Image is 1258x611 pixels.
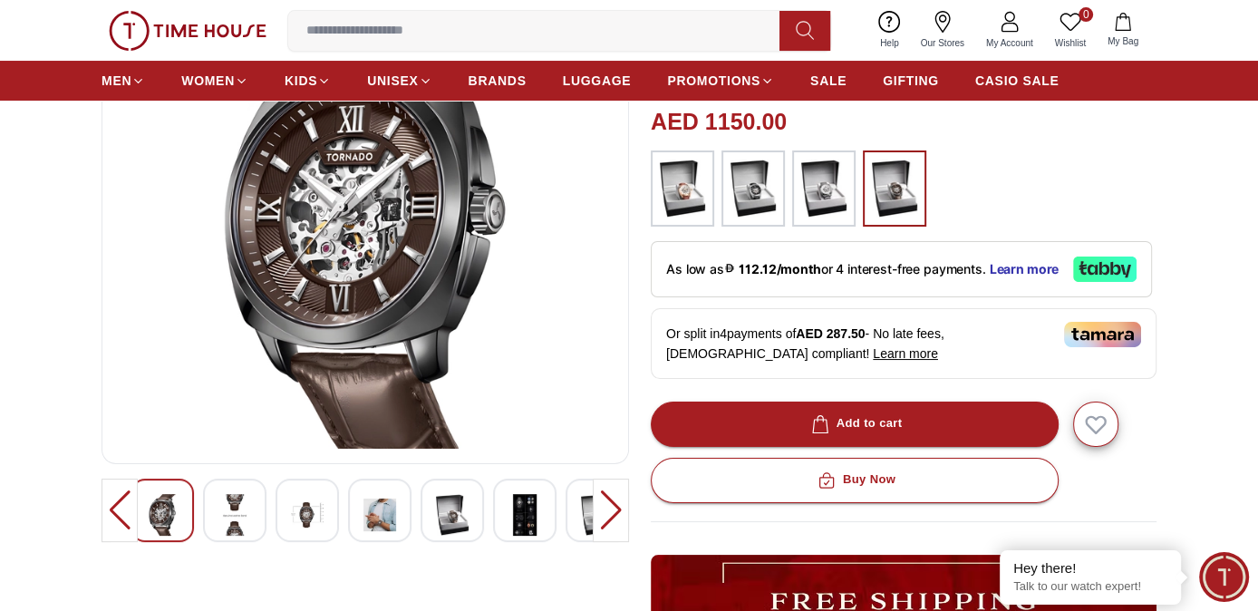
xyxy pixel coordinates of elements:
[651,105,787,140] h2: AED 1150.00
[367,64,431,97] a: UNISEX
[563,72,632,90] span: LUGGAGE
[872,160,917,218] img: ...
[910,7,975,53] a: Our Stores
[1097,9,1149,52] button: My Bag
[1064,322,1141,347] img: Tamara
[285,72,317,90] span: KIDS
[667,64,774,97] a: PROMOTIONS
[218,494,251,536] img: TORNADO AUTONOVA Men's Automatic White Dial Dial Watch - T7316-RLDW
[102,64,145,97] a: MEN
[810,64,847,97] a: SALE
[363,494,396,536] img: TORNADO AUTONOVA Men's Automatic White Dial Dial Watch - T7316-RLDW
[660,160,705,218] img: ...
[563,64,632,97] a: LUGGAGE
[873,346,938,361] span: Learn more
[469,64,527,97] a: BRANDS
[979,36,1040,50] span: My Account
[796,326,865,341] span: AED 287.50
[1079,7,1093,22] span: 0
[181,64,248,97] a: WOMEN
[146,494,179,536] img: TORNADO AUTONOVA Men's Automatic White Dial Dial Watch - T7316-RLDW
[1013,579,1167,595] p: Talk to our watch expert!
[651,402,1059,447] button: Add to cart
[814,470,895,490] div: Buy Now
[801,160,847,218] img: ...
[102,72,131,90] span: MEN
[1048,36,1093,50] span: Wishlist
[508,494,541,536] img: TORNADO AUTONOVA Men's Automatic White Dial Dial Watch - T7316-RLDW
[1013,559,1167,577] div: Hey there!
[975,72,1060,90] span: CASIO SALE
[810,72,847,90] span: SALE
[651,308,1156,379] div: Or split in 4 payments of - No late fees, [DEMOGRAPHIC_DATA] compliant!
[181,72,235,90] span: WOMEN
[291,494,324,536] img: TORNADO AUTONOVA Men's Automatic White Dial Dial Watch - T7316-RLDW
[869,7,910,53] a: Help
[367,72,418,90] span: UNISEX
[581,494,614,536] img: TORNADO AUTONOVA Men's Automatic White Dial Dial Watch - T7316-RLDW
[117,14,614,449] img: TORNADO AUTONOVA Men's Automatic White Dial Dial Watch - T7316-RLDW
[808,413,903,434] div: Add to cart
[914,36,972,50] span: Our Stores
[1100,34,1146,48] span: My Bag
[651,458,1059,503] button: Buy Now
[109,11,266,51] img: ...
[873,36,906,50] span: Help
[1044,7,1097,53] a: 0Wishlist
[436,494,469,536] img: TORNADO AUTONOVA Men's Automatic White Dial Dial Watch - T7316-RLDW
[883,64,939,97] a: GIFTING
[975,64,1060,97] a: CASIO SALE
[731,160,776,218] img: ...
[883,72,939,90] span: GIFTING
[285,64,331,97] a: KIDS
[469,72,527,90] span: BRANDS
[1199,552,1249,602] div: Chat Widget
[667,72,760,90] span: PROMOTIONS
